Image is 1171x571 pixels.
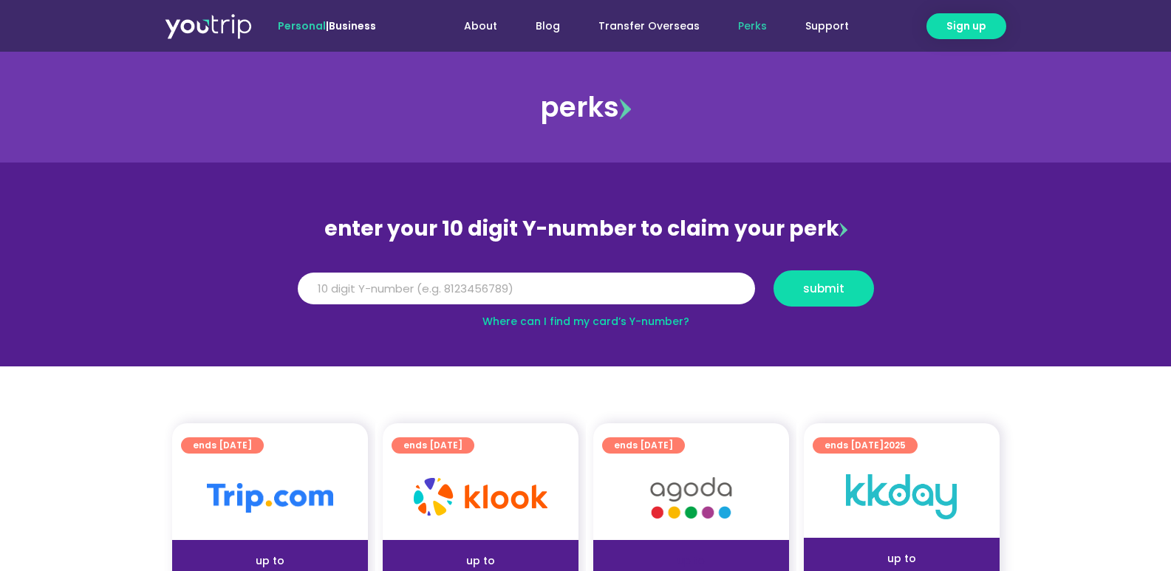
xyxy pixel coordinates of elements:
[482,314,689,329] a: Where can I find my card’s Y-number?
[946,18,986,34] span: Sign up
[786,13,868,40] a: Support
[298,273,755,305] input: 10 digit Y-number (e.g. 8123456789)
[803,283,844,294] span: submit
[403,437,462,454] span: ends [DATE]
[825,437,906,454] span: ends [DATE]
[181,437,264,454] a: ends [DATE]
[602,437,685,454] a: ends [DATE]
[516,13,579,40] a: Blog
[719,13,786,40] a: Perks
[579,13,719,40] a: Transfer Overseas
[813,437,918,454] a: ends [DATE]2025
[329,18,376,33] a: Business
[278,18,376,33] span: |
[445,13,516,40] a: About
[816,551,988,567] div: up to
[926,13,1006,39] a: Sign up
[614,437,673,454] span: ends [DATE]
[774,270,874,307] button: submit
[193,437,252,454] span: ends [DATE]
[416,13,868,40] nav: Menu
[677,553,705,568] span: up to
[392,437,474,454] a: ends [DATE]
[395,553,567,569] div: up to
[884,439,906,451] span: 2025
[290,210,881,248] div: enter your 10 digit Y-number to claim your perk
[184,553,356,569] div: up to
[278,18,326,33] span: Personal
[298,270,874,318] form: Y Number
